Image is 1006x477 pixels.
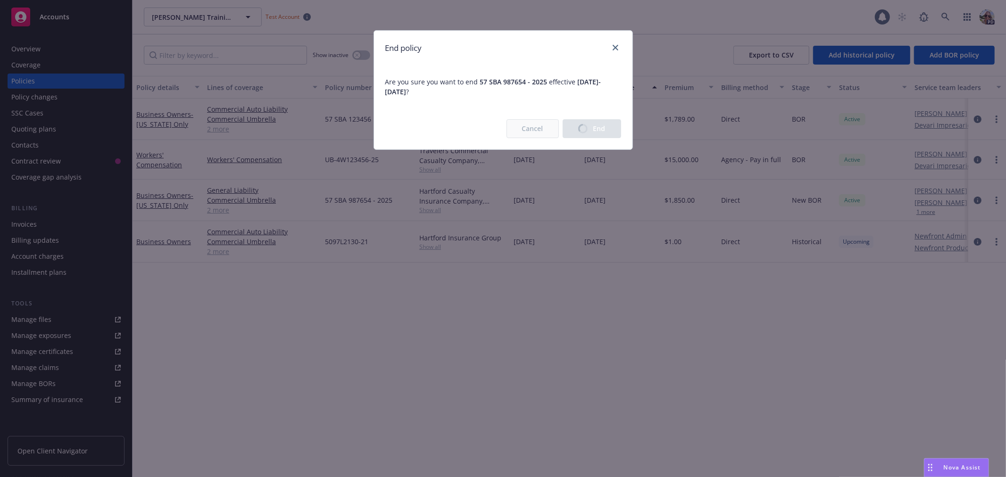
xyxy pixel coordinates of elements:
span: 57 SBA 987654 - 2025 [480,77,548,86]
span: [DATE] - [DATE] [385,77,601,96]
h1: End policy [385,42,422,54]
button: Nova Assist [924,458,989,477]
span: Are you sure you want to end effective ? [374,66,632,108]
a: close [610,42,621,53]
span: Nova Assist [944,463,981,471]
div: Drag to move [924,459,936,477]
